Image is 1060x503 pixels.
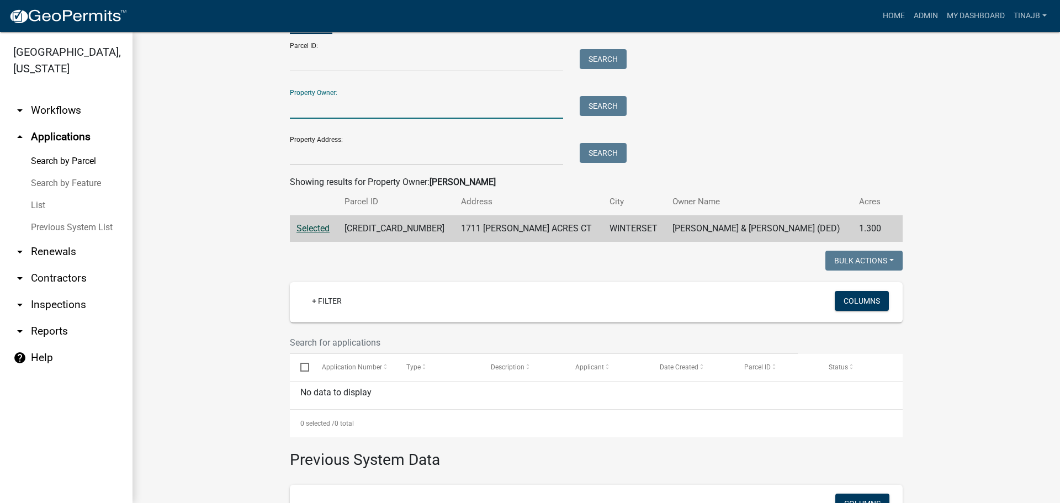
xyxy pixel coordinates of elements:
[13,245,26,258] i: arrow_drop_down
[666,215,852,242] td: [PERSON_NAME] & [PERSON_NAME] (DED)
[818,354,903,380] datatable-header-cell: Status
[290,354,311,380] datatable-header-cell: Select
[942,6,1009,27] a: My Dashboard
[296,223,330,234] a: Selected
[13,272,26,285] i: arrow_drop_down
[303,291,351,311] a: + Filter
[491,363,524,371] span: Description
[603,189,666,215] th: City
[290,176,903,189] div: Showing results for Property Owner:
[480,354,565,380] datatable-header-cell: Description
[580,143,627,163] button: Search
[13,130,26,144] i: arrow_drop_up
[13,104,26,117] i: arrow_drop_down
[575,363,604,371] span: Applicant
[580,49,627,69] button: Search
[13,298,26,311] i: arrow_drop_down
[1009,6,1051,27] a: Tinajb
[406,363,421,371] span: Type
[454,215,603,242] td: 1711 [PERSON_NAME] ACRES CT
[290,382,903,409] div: No data to display
[825,251,903,271] button: Bulk Actions
[852,215,889,242] td: 1.300
[338,215,454,242] td: [CREDIT_CARD_NUMBER]
[744,363,771,371] span: Parcel ID
[300,420,335,427] span: 0 selected /
[852,189,889,215] th: Acres
[395,354,480,380] datatable-header-cell: Type
[580,96,627,116] button: Search
[734,354,818,380] datatable-header-cell: Parcel ID
[829,363,848,371] span: Status
[565,354,649,380] datatable-header-cell: Applicant
[454,189,603,215] th: Address
[649,354,734,380] datatable-header-cell: Date Created
[878,6,909,27] a: Home
[835,291,889,311] button: Columns
[338,189,454,215] th: Parcel ID
[603,215,666,242] td: WINTERSET
[290,410,903,437] div: 0 total
[13,351,26,364] i: help
[290,331,798,354] input: Search for applications
[290,437,903,472] h3: Previous System Data
[909,6,942,27] a: Admin
[311,354,395,380] datatable-header-cell: Application Number
[13,325,26,338] i: arrow_drop_down
[660,363,698,371] span: Date Created
[322,363,382,371] span: Application Number
[430,177,496,187] strong: [PERSON_NAME]
[666,189,852,215] th: Owner Name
